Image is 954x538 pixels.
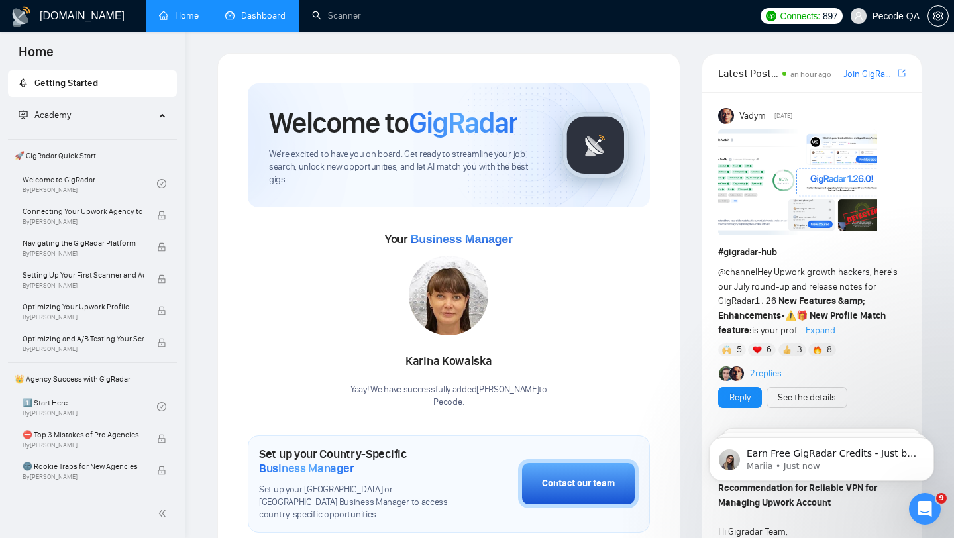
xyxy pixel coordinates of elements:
span: Navigating the GigRadar Platform [23,237,144,250]
span: ⛔ Top 3 Mistakes of Pro Agencies [23,428,144,441]
span: 🎁 [796,310,808,321]
img: F09AC4U7ATU-image.png [718,129,877,235]
span: lock [157,466,166,475]
span: check-circle [157,402,166,411]
span: Your [385,232,513,246]
span: Business Manager [259,461,354,476]
span: By [PERSON_NAME] [23,441,144,449]
span: Home [8,42,64,70]
span: ⚠️ [785,310,796,321]
span: Business Manager [410,233,512,246]
button: Reply [718,387,762,408]
span: 9 [936,493,947,504]
span: setting [928,11,948,21]
h1: # gigradar-hub [718,245,906,260]
span: check-circle [157,179,166,188]
span: an hour ago [790,70,831,79]
span: Connecting Your Upwork Agency to GigRadar [23,205,144,218]
button: See the details [767,387,847,408]
a: See the details [778,390,836,405]
span: Connects: [780,9,820,23]
span: rocket [19,78,28,87]
span: Latest Posts from the GigRadar Community [718,65,778,81]
span: By [PERSON_NAME] [23,218,144,226]
span: lock [157,274,166,284]
a: setting [927,11,949,21]
span: GigRadar [409,105,517,140]
img: 👍 [782,345,792,354]
img: logo [11,6,32,27]
span: user [854,11,863,21]
span: 5 [737,343,742,356]
a: searchScanner [312,10,361,21]
span: 3 [797,343,802,356]
span: export [898,68,906,78]
span: By [PERSON_NAME] [23,473,144,481]
a: homeHome [159,10,199,21]
strong: New Features &amp; Enhancements [718,296,866,321]
button: Contact our team [518,459,639,508]
span: lock [157,306,166,315]
span: 👑 Agency Success with GigRadar [9,366,176,392]
span: We're excited to have you on board. Get ready to streamline your job search, unlock new opportuni... [269,148,541,186]
span: fund-projection-screen [19,110,28,119]
p: Pecode . [350,396,547,409]
li: Getting Started [8,70,177,97]
button: setting [927,5,949,27]
h1: Set up your Country-Specific [259,447,452,476]
span: Set up your [GEOGRAPHIC_DATA] or [GEOGRAPHIC_DATA] Business Manager to access country-specific op... [259,484,452,521]
img: 🔥 [813,345,822,354]
img: ❤️ [753,345,762,354]
span: [DATE] [774,110,792,122]
span: By [PERSON_NAME] [23,250,144,258]
span: double-left [158,507,171,520]
code: 1.26 [755,296,777,307]
a: dashboardDashboard [225,10,286,21]
a: Welcome to GigRadarBy[PERSON_NAME] [23,169,157,198]
img: Alex B [719,366,733,381]
span: By [PERSON_NAME] [23,313,144,321]
img: 🙌 [722,345,731,354]
span: By [PERSON_NAME] [23,345,144,353]
span: Optimizing and A/B Testing Your Scanner for Better Results [23,332,144,345]
span: Setting Up Your First Scanner and Auto-Bidder [23,268,144,282]
span: 6 [767,343,772,356]
span: 8 [827,343,832,356]
span: lock [157,338,166,347]
span: lock [157,434,166,443]
span: Optimizing Your Upwork Profile [23,300,144,313]
a: 2replies [750,367,782,380]
div: Karina Kowalska [350,350,547,373]
a: Join GigRadar Slack Community [843,67,895,81]
span: Academy [19,109,71,121]
div: Contact our team [542,476,615,491]
span: Expand [806,325,835,336]
span: Vadym [739,109,766,123]
div: Yaay! We have successfully added [PERSON_NAME] to [350,384,547,409]
span: 897 [823,9,837,23]
img: Vadym [718,108,734,124]
span: Getting Started [34,78,98,89]
iframe: Intercom live chat [909,493,941,525]
span: Academy [34,109,71,121]
img: upwork-logo.png [766,11,776,21]
span: 🌚 Rookie Traps for New Agencies [23,460,144,473]
span: @channel [718,266,757,278]
a: export [898,67,906,80]
span: By [PERSON_NAME] [23,282,144,290]
img: 1706119337169-multi-88.jpg [409,256,488,335]
h1: Welcome to [269,105,517,140]
span: lock [157,242,166,252]
a: 1️⃣ Start HereBy[PERSON_NAME] [23,392,157,421]
span: Hey Upwork growth hackers, here's our July round-up and release notes for GigRadar • is your prof... [718,266,898,336]
img: gigradar-logo.png [562,112,629,178]
a: Reply [729,390,751,405]
span: lock [157,211,166,220]
span: 🚀 GigRadar Quick Start [9,142,176,169]
iframe: Intercom notifications message [689,409,954,502]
